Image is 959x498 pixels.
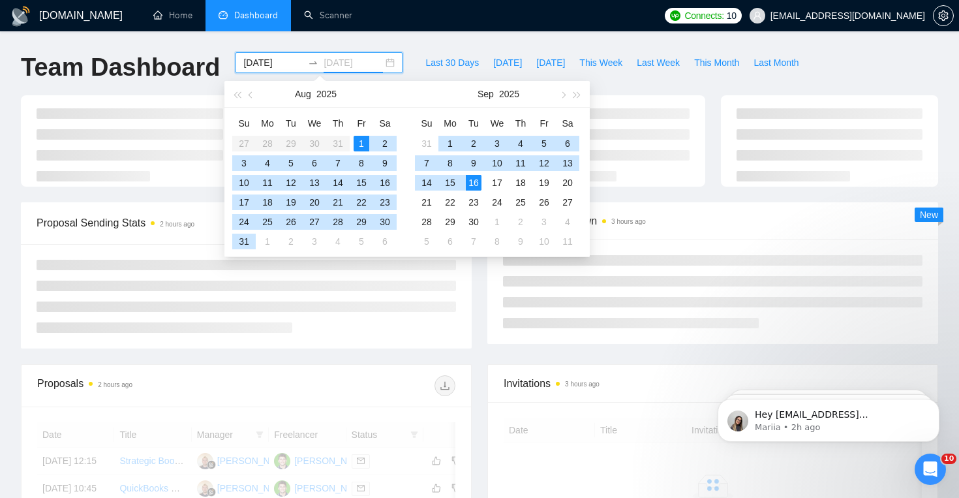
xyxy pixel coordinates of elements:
td: 2025-09-20 [556,173,579,193]
span: Dashboard [234,10,278,21]
td: 2025-09-15 [438,173,462,193]
div: 27 [560,195,575,210]
td: 2025-10-10 [532,232,556,251]
div: 20 [560,175,575,191]
td: 2025-09-02 [279,232,303,251]
div: 11 [560,234,575,249]
div: 21 [330,195,346,210]
input: End date [324,55,383,70]
div: 17 [489,175,505,191]
div: 27 [307,214,322,230]
button: This Month [687,52,746,73]
button: 2025 [316,81,337,107]
span: Scanner Breakdown [503,213,922,229]
td: 2025-08-17 [232,193,256,212]
td: 2025-09-10 [485,153,509,173]
div: 1 [260,234,275,249]
div: 8 [354,155,369,171]
div: 13 [307,175,322,191]
div: 11 [260,175,275,191]
td: 2025-08-25 [256,212,279,232]
div: 16 [466,175,481,191]
td: 2025-08-11 [256,173,279,193]
a: homeHome [153,10,192,21]
td: 2025-09-03 [485,134,509,153]
td: 2025-09-23 [462,193,485,212]
td: 2025-09-18 [509,173,532,193]
div: 18 [513,175,528,191]
img: upwork-logo.png [670,10,680,21]
button: Aug [295,81,311,107]
td: 2025-08-21 [326,193,350,212]
span: [DATE] [493,55,522,70]
div: 14 [419,175,434,191]
div: 8 [489,234,505,249]
th: We [303,113,326,134]
div: 11 [513,155,528,171]
div: 19 [536,175,552,191]
th: Sa [373,113,397,134]
span: New [920,210,938,220]
span: Invitations [504,375,922,392]
td: 2025-08-04 [256,153,279,173]
td: 2025-08-24 [232,212,256,232]
th: Th [509,113,532,134]
div: 10 [489,155,505,171]
div: 24 [236,214,252,230]
div: 12 [536,155,552,171]
td: 2025-08-13 [303,173,326,193]
td: 2025-09-29 [438,212,462,232]
td: 2025-08-02 [373,134,397,153]
div: 15 [442,175,458,191]
div: 26 [536,195,552,210]
td: 2025-09-12 [532,153,556,173]
td: 2025-10-04 [556,212,579,232]
div: Proposals [37,375,247,396]
div: 9 [466,155,481,171]
button: [DATE] [486,52,529,73]
button: Last 30 Days [418,52,486,73]
th: Fr [532,113,556,134]
td: 2025-08-12 [279,173,303,193]
td: 2025-09-30 [462,212,485,232]
td: 2025-09-08 [438,153,462,173]
td: 2025-08-06 [303,153,326,173]
div: 25 [260,214,275,230]
th: Tu [462,113,485,134]
a: searchScanner [304,10,352,21]
div: 30 [466,214,481,230]
span: swap-right [308,57,318,68]
td: 2025-08-29 [350,212,373,232]
div: 7 [466,234,481,249]
div: 23 [377,195,393,210]
div: 16 [377,175,393,191]
span: [DATE] [536,55,565,70]
td: 2025-09-04 [326,232,350,251]
td: 2025-08-16 [373,173,397,193]
div: 4 [260,155,275,171]
div: 29 [354,214,369,230]
span: user [753,11,762,20]
td: 2025-09-27 [556,193,579,212]
td: 2025-08-10 [232,173,256,193]
div: 6 [307,155,322,171]
td: 2025-08-08 [350,153,373,173]
td: 2025-08-03 [232,153,256,173]
span: Proposal Sending Stats [37,215,309,231]
div: 7 [330,155,346,171]
td: 2025-09-03 [303,232,326,251]
div: 8 [442,155,458,171]
td: 2025-08-30 [373,212,397,232]
span: Last Month [753,55,799,70]
input: Start date [243,55,303,70]
div: 4 [560,214,575,230]
td: 2025-08-09 [373,153,397,173]
th: Fr [350,113,373,134]
td: 2025-08-15 [350,173,373,193]
div: 17 [236,195,252,210]
td: 2025-09-25 [509,193,532,212]
td: 2025-09-02 [462,134,485,153]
